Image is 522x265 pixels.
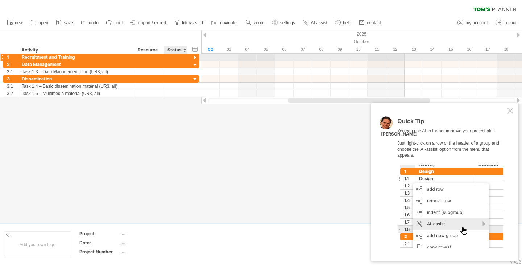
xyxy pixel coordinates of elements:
[386,46,405,53] div: Sunday, 12 October 2025
[79,231,119,237] div: Project:
[257,46,275,53] div: Sunday, 5 October 2025
[244,18,266,28] a: zoom
[478,46,497,53] div: Friday, 17 October 2025
[7,61,18,68] div: 2
[104,18,125,28] a: print
[442,46,460,53] div: Wednesday, 15 October 2025
[22,61,130,68] div: Data Management
[64,20,73,25] span: save
[138,20,166,25] span: import / export
[497,46,515,53] div: Saturday, 18 October 2025
[460,46,478,53] div: Thursday, 16 October 2025
[7,90,18,97] div: 3.2
[349,46,368,53] div: Friday, 10 October 2025
[29,18,50,28] a: open
[270,18,297,28] a: settings
[22,83,130,90] div: Task 1.4 – Basic dissemination material (UR3, all)
[21,46,130,54] div: Activity
[129,18,169,28] a: import / export
[397,118,506,248] div: You can use AI to further improve your project plan. Just right-click on a row or the header of a...
[368,46,386,53] div: Saturday, 11 October 2025
[114,20,123,25] span: print
[172,18,207,28] a: filter/search
[423,46,442,53] div: Tuesday, 14 October 2025
[79,240,119,246] div: Date:
[294,46,312,53] div: Tuesday, 7 October 2025
[121,240,182,246] div: ....
[381,131,418,137] div: [PERSON_NAME]
[79,18,101,28] a: undo
[15,20,23,25] span: new
[138,46,160,54] div: Resource
[405,46,423,53] div: Monday, 13 October 2025
[7,54,18,61] div: 1
[22,68,130,75] div: Task 1.3 – Data Management Plan (UR3, all)
[121,249,182,255] div: ....
[220,20,238,25] span: navigator
[38,20,48,25] span: open
[254,20,264,25] span: zoom
[54,18,75,28] a: save
[494,18,519,28] a: log out
[301,18,329,28] a: AI assist
[397,118,506,128] div: Quick Tip
[182,20,204,25] span: filter/search
[275,46,294,53] div: Monday, 6 October 2025
[89,20,99,25] span: undo
[5,18,25,28] a: new
[343,20,351,25] span: help
[22,75,130,82] div: Dissemination
[367,20,381,25] span: contact
[333,18,353,28] a: help
[311,20,327,25] span: AI assist
[465,20,488,25] span: my account
[280,20,295,25] span: settings
[210,18,240,28] a: navigator
[7,68,18,75] div: 2.1
[510,260,521,265] div: v 422
[504,20,517,25] span: log out
[238,46,257,53] div: Saturday, 4 October 2025
[220,46,238,53] div: Friday, 3 October 2025
[167,46,183,54] div: Status
[4,231,71,258] div: Add your own logo
[22,90,130,97] div: Task 1.5 – Multimedia material (UR3, all)
[22,54,130,61] div: Recruitment and Training
[7,83,18,90] div: 3.1
[312,46,331,53] div: Wednesday, 8 October 2025
[201,46,220,53] div: Thursday, 2 October 2025
[357,18,383,28] a: contact
[331,46,349,53] div: Thursday, 9 October 2025
[456,18,490,28] a: my account
[7,75,18,82] div: 3
[79,249,119,255] div: Project Number
[121,231,182,237] div: ....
